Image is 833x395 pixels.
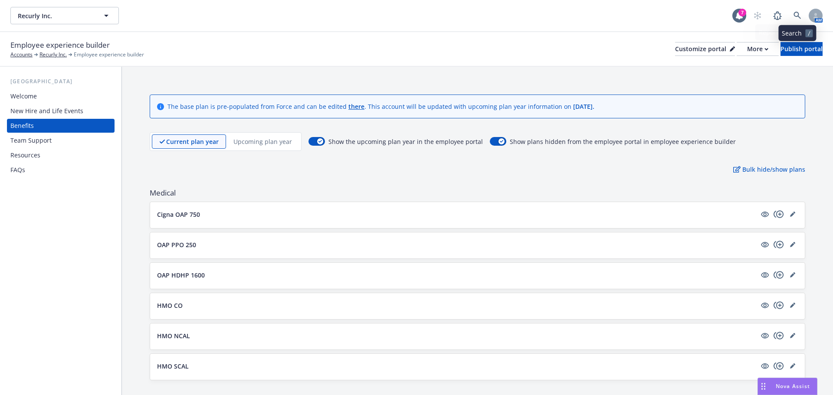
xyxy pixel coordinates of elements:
[733,165,805,174] p: Bulk hide/show plans
[760,209,770,219] a: visible
[760,330,770,341] a: visible
[760,270,770,280] a: visible
[157,301,183,310] p: HMO CO
[157,362,189,371] p: HMO SCAL
[737,42,779,56] button: More
[787,330,798,341] a: editPencil
[10,7,119,24] button: Recurly Inc.
[74,51,144,59] span: Employee experience builder
[776,382,810,390] span: Nova Assist
[774,300,784,310] a: copyPlus
[10,163,25,177] div: FAQs
[348,102,364,111] a: there
[758,378,769,395] div: Drag to move
[10,134,52,147] div: Team Support
[781,42,823,56] button: Publish portal
[787,239,798,250] a: editPencil
[157,240,756,249] button: OAP PPO 250
[10,104,83,118] div: New Hire and Life Events
[157,210,756,219] button: Cigna OAP 750
[749,7,766,24] a: Start snowing
[7,134,115,147] a: Team Support
[10,39,110,51] span: Employee experience builder
[774,209,784,219] a: copyPlus
[787,361,798,371] a: editPencil
[769,7,786,24] a: Report a Bug
[787,270,798,280] a: editPencil
[157,331,190,340] p: HMO NCAL
[7,163,115,177] a: FAQs
[787,209,798,219] a: editPencil
[157,271,205,280] p: OAP HDHP 1600
[758,378,817,395] button: Nova Assist
[760,300,770,310] a: visible
[10,89,37,103] div: Welcome
[157,210,200,219] p: Cigna OAP 750
[7,104,115,118] a: New Hire and Life Events
[157,301,756,310] button: HMO CO
[157,331,756,340] button: HMO NCAL
[774,270,784,280] a: copyPlus
[166,137,219,146] p: Current plan year
[7,148,115,162] a: Resources
[774,330,784,341] a: copyPlus
[747,42,768,55] div: More
[328,137,483,146] span: Show the upcoming plan year in the employee portal
[781,42,823,55] div: Publish portal
[233,137,292,146] p: Upcoming plan year
[18,11,93,20] span: Recurly Inc.
[157,240,196,249] p: OAP PPO 250
[157,362,756,371] button: HMO SCAL
[774,361,784,371] a: copyPlus
[7,89,115,103] a: Welcome
[510,137,736,146] span: Show plans hidden from the employee portal in employee experience builder
[10,148,40,162] div: Resources
[573,102,594,111] span: [DATE] .
[760,361,770,371] a: visible
[167,102,348,111] span: The base plan is pre-populated from Force and can be edited
[675,42,735,56] button: Customize portal
[675,42,735,55] div: Customize portal
[7,119,115,133] a: Benefits
[7,77,115,86] div: [GEOGRAPHIC_DATA]
[10,51,33,59] a: Accounts
[150,188,805,198] span: Medical
[774,239,784,250] a: copyPlus
[787,300,798,310] a: editPencil
[39,51,67,59] a: Recurly Inc.
[364,102,573,111] span: . This account will be updated with upcoming plan year information on
[789,7,806,24] a: Search
[760,239,770,250] a: visible
[157,271,756,280] button: OAP HDHP 1600
[738,9,746,16] div: 7
[10,119,34,133] div: Benefits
